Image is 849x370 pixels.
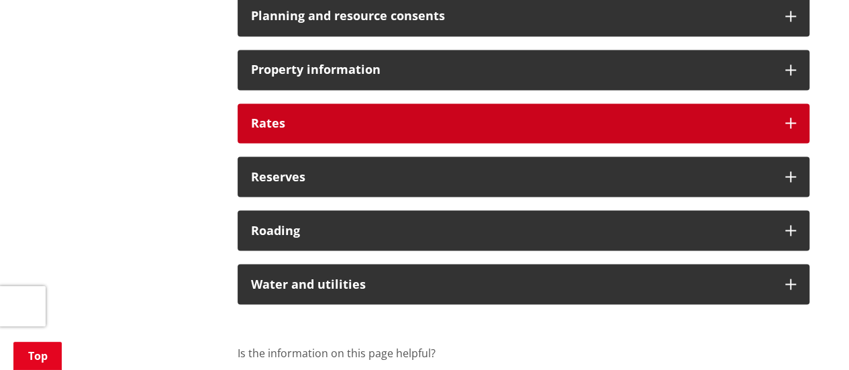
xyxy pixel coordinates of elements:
[251,277,772,291] h3: Water and utilities
[251,224,772,237] h3: Roading
[787,314,836,362] iframe: Messenger Launcher
[13,342,62,370] a: Top
[238,344,809,361] p: Is the information on this page helpful?
[251,170,772,183] h3: Reserves
[251,117,772,130] h3: Rates
[251,9,772,23] h3: Planning and resource consents
[251,63,772,77] h3: Property information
